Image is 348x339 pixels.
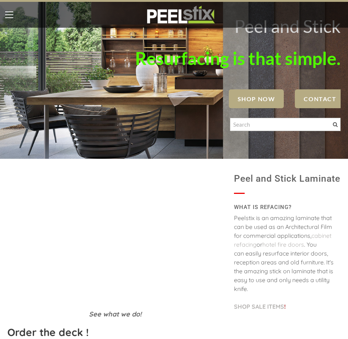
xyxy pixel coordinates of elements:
[262,241,304,248] a: hotel fire doors
[234,170,341,188] h1: Peel and Stick Laminate
[234,303,286,310] font: !
[234,213,341,318] div: Peelstix is an amazing laminate that can be used as an Architectural Film for commercial applicat...
[229,89,284,108] a: SHOP NOW
[333,122,338,127] span: Search
[234,303,284,310] a: SHOP SALE ITEMS
[234,232,331,248] a: cabinet refacing
[89,310,142,318] font: See what we do!
[135,48,341,69] font: Resurfacing is that simple.
[7,326,89,339] strong: Order the deck !
[234,201,341,213] h2: WHAT IS REFACING?
[145,6,216,24] img: REFACE SUPPLIES
[230,118,341,131] input: Search
[295,89,345,108] a: Contact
